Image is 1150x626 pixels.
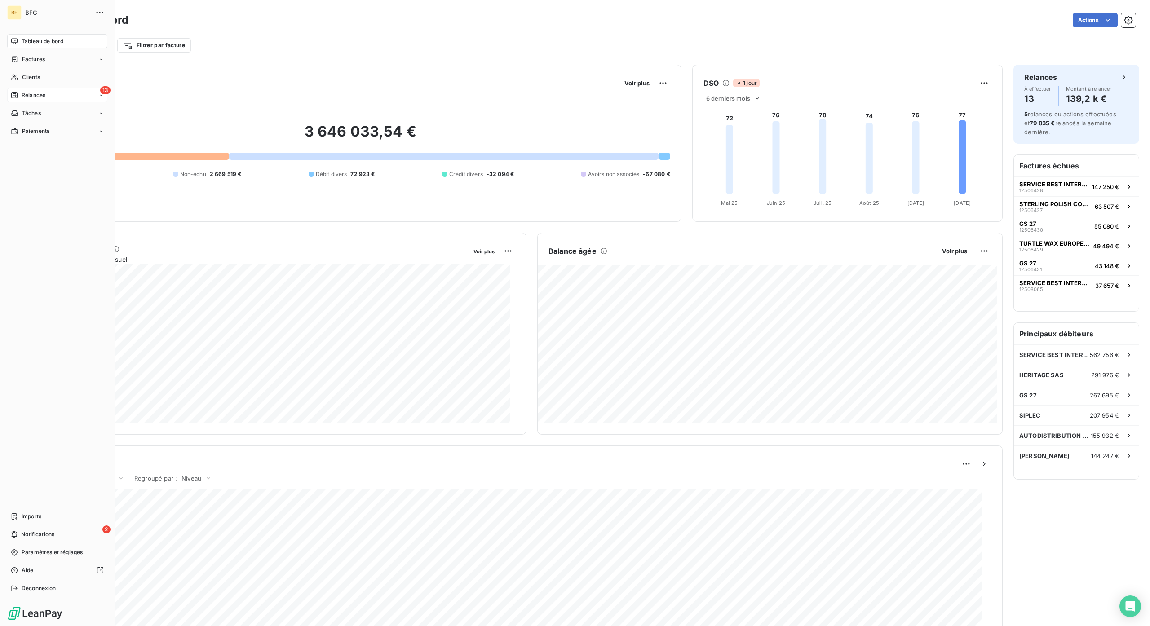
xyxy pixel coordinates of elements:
[1019,200,1091,207] span: STERLING POLISH COMPANY A/S
[1024,110,1028,118] span: 5
[471,247,497,255] button: Voir plus
[1019,240,1089,247] span: TURTLE WAX EUROPE LIMITED
[316,170,347,178] span: Débit divers
[1019,412,1040,419] span: SIPLEC
[954,200,971,206] tspan: [DATE]
[1119,595,1141,617] div: Open Intercom Messenger
[703,78,719,88] h6: DSO
[1090,412,1119,419] span: 207 954 €
[1014,256,1139,275] button: GS 271250643143 148 €
[1019,247,1043,252] span: 12506429
[1019,287,1043,292] span: 12508065
[1073,13,1118,27] button: Actions
[1014,196,1139,216] button: STERLING POLISH COMPANY A/S1250642763 507 €
[588,170,639,178] span: Avoirs non associés
[22,548,83,556] span: Paramètres et réglages
[22,512,41,520] span: Imports
[1019,188,1043,193] span: 12506428
[939,247,970,255] button: Voir plus
[643,170,670,178] span: -67 080 €
[1019,227,1043,233] span: 12506430
[181,475,201,482] span: Niveau
[1095,262,1119,269] span: 43 148 €
[1014,176,1139,196] button: SERVICE BEST INTERNATIONAL12506428147 250 €
[942,247,967,255] span: Voir plus
[1019,351,1090,358] span: SERVICE BEST INTERNATIONAL
[1091,432,1119,439] span: 155 932 €
[1095,282,1119,289] span: 37 657 €
[1091,452,1119,459] span: 144 247 €
[1019,432,1091,439] span: AUTODISTRIBUTION SAS
[51,123,670,150] h2: 3 646 033,54 €
[117,38,191,53] button: Filtrer par facture
[22,91,45,99] span: Relances
[51,255,467,264] span: Chiffre d'affaires mensuel
[102,525,111,533] span: 2
[1090,392,1119,399] span: 267 695 €
[22,566,34,574] span: Aide
[814,200,832,206] tspan: Juil. 25
[473,248,495,255] span: Voir plus
[1066,92,1112,106] h4: 139,2 k €
[1092,183,1119,190] span: 147 250 €
[350,170,375,178] span: 72 923 €
[622,79,652,87] button: Voir plus
[22,37,63,45] span: Tableau de bord
[1094,223,1119,230] span: 55 080 €
[1019,452,1070,459] span: [PERSON_NAME]
[1024,92,1051,106] h4: 13
[22,109,41,117] span: Tâches
[487,170,514,178] span: -32 094 €
[1090,351,1119,358] span: 562 756 €
[210,170,242,178] span: 2 669 519 €
[7,563,107,578] a: Aide
[134,475,177,482] span: Regroupé par :
[7,606,63,621] img: Logo LeanPay
[1030,119,1055,127] span: 79 835 €
[7,5,22,20] div: BF
[548,246,597,256] h6: Balance âgée
[1019,371,1064,379] span: HERITAGE SAS
[22,73,40,81] span: Clients
[1091,371,1119,379] span: 291 976 €
[1019,220,1036,227] span: GS 27
[1019,260,1036,267] span: GS 27
[859,200,879,206] tspan: Août 25
[1014,323,1139,344] h6: Principaux débiteurs
[22,584,56,592] span: Déconnexion
[1019,207,1043,213] span: 12506427
[180,170,206,178] span: Non-échu
[1014,216,1139,236] button: GS 271250643055 080 €
[1019,392,1037,399] span: GS 27
[624,79,650,87] span: Voir plus
[21,530,54,538] span: Notifications
[25,9,90,16] span: BFC
[1095,203,1119,210] span: 63 507 €
[1024,72,1057,83] h6: Relances
[1093,242,1119,250] span: 49 494 €
[22,127,49,135] span: Paiements
[1024,86,1051,92] span: À effectuer
[1019,181,1088,188] span: SERVICE BEST INTERNATIONAL
[100,86,111,94] span: 13
[1066,86,1112,92] span: Montant à relancer
[1014,155,1139,176] h6: Factures échues
[1024,110,1116,136] span: relances ou actions effectuées et relancés la semaine dernière.
[1014,275,1139,295] button: SERVICE BEST INTERNATIONAL1250806537 657 €
[721,200,738,206] tspan: Mai 25
[22,55,45,63] span: Factures
[706,95,750,102] span: 6 derniers mois
[1019,279,1092,287] span: SERVICE BEST INTERNATIONAL
[1019,267,1042,272] span: 12506431
[733,79,760,87] span: 1 jour
[767,200,785,206] tspan: Juin 25
[907,200,924,206] tspan: [DATE]
[1014,236,1139,256] button: TURTLE WAX EUROPE LIMITED1250642949 494 €
[449,170,483,178] span: Crédit divers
